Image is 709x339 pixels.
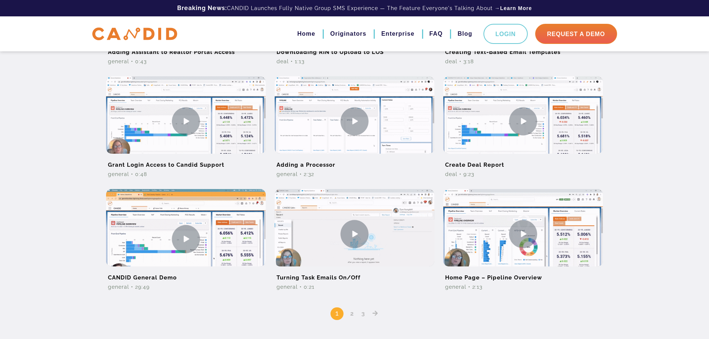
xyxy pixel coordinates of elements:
div: Deal • 1:13 [275,58,434,65]
h2: Turning Task Emails On/Off [275,266,434,283]
span: 1 [330,307,344,320]
a: Blog [457,28,472,40]
a: Login [483,24,528,44]
a: 2 [348,310,357,317]
a: Home [297,28,315,40]
h2: Grant Login Access to Candid Support [106,154,266,170]
a: Originators [330,28,366,40]
div: General • 2:13 [443,283,603,291]
img: CANDID General Demo Video [106,189,266,289]
a: 3 [359,310,368,317]
b: Breaking News: [177,4,227,12]
h2: CANDID General Demo [106,266,266,283]
img: Grant Login Access to Candid Support Video [106,76,266,166]
div: General • 2:32 [275,170,434,178]
div: Deal • 3:18 [443,58,603,65]
h2: Create Deal Report [443,154,603,170]
div: General • 0:43 [106,58,266,65]
a: FAQ [429,28,443,40]
nav: Posts pagination [102,296,608,320]
a: Enterprise [381,28,414,40]
h2: Home Page – Pipeline Overview [443,266,603,283]
img: Turning Task Emails On/Off Video [275,189,434,279]
div: Deal • 9:23 [443,170,603,178]
img: Create Deal Report Video [443,76,603,166]
img: Home Page – Pipeline Overview Video [443,189,603,279]
a: Request A Demo [535,24,617,44]
div: General • 0:21 [275,283,434,291]
div: General • 29:49 [106,283,266,291]
a: Learn More [500,4,532,12]
img: Adding a Processor Video [275,76,434,166]
h2: Adding a Processor [275,154,434,170]
div: General • 0:48 [106,170,266,178]
img: CANDID APP [92,28,177,41]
